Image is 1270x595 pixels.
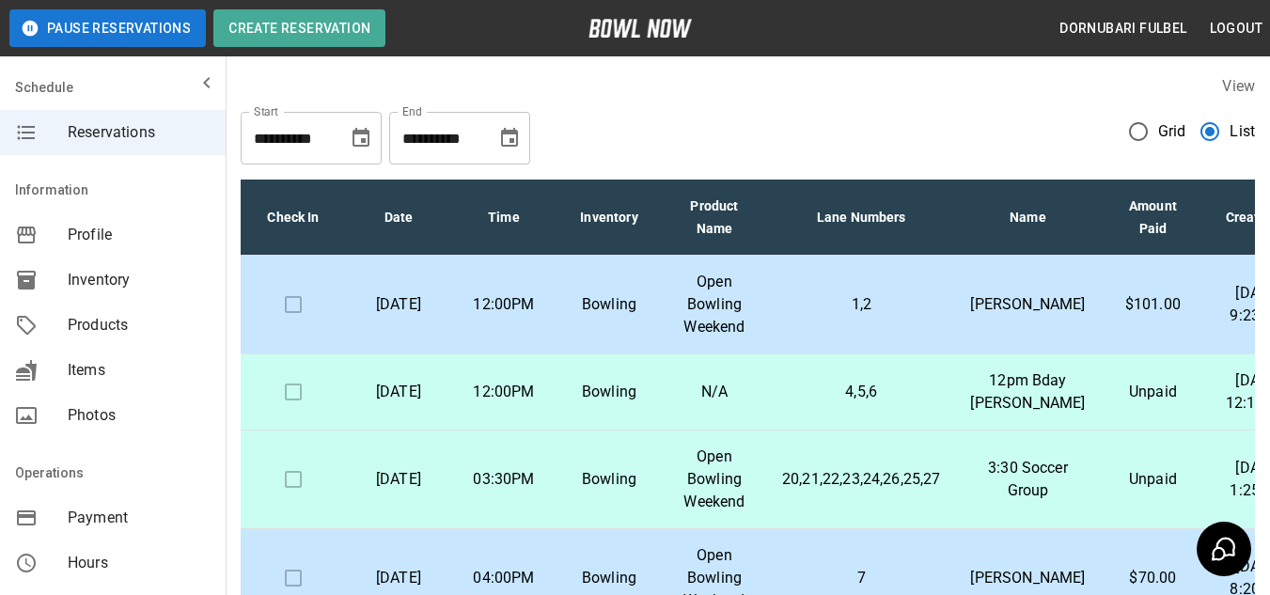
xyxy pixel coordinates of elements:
[1230,120,1255,143] span: List
[782,468,940,491] p: 20,21,22,23,24,26,25,27
[68,507,211,529] span: Payment
[68,224,211,246] span: Profile
[1115,381,1190,403] p: Unpaid
[491,119,528,157] button: Choose date, selected date is Oct 15, 2025
[557,180,662,256] th: Inventory
[572,293,647,316] p: Bowling
[466,293,541,316] p: 12:00PM
[1115,293,1190,316] p: $101.00
[466,468,541,491] p: 03:30PM
[1115,468,1190,491] p: Unpaid
[970,293,1085,316] p: [PERSON_NAME]
[1222,77,1255,95] label: View
[451,180,557,256] th: Time
[68,314,211,337] span: Products
[588,19,692,38] img: logo
[68,121,211,144] span: Reservations
[782,381,940,403] p: 4,5,6
[955,180,1100,256] th: Name
[361,468,436,491] p: [DATE]
[572,468,647,491] p: Bowling
[782,567,940,589] p: 7
[572,567,647,589] p: Bowling
[213,9,385,47] button: Create Reservation
[767,180,955,256] th: Lane Numbers
[970,567,1085,589] p: [PERSON_NAME]
[9,9,206,47] button: Pause Reservations
[466,381,541,403] p: 12:00PM
[677,271,752,338] p: Open Bowling Weekend
[361,381,436,403] p: [DATE]
[677,446,752,513] p: Open Bowling Weekend
[68,552,211,574] span: Hours
[662,180,767,256] th: Product Name
[677,381,752,403] p: N/A
[342,119,380,157] button: Choose date, selected date is Sep 9, 2025
[970,369,1085,415] p: 12pm Bday [PERSON_NAME]
[346,180,451,256] th: Date
[68,269,211,291] span: Inventory
[970,457,1085,502] p: 3:30 Soccer Group
[1202,11,1270,46] button: Logout
[241,180,346,256] th: Check In
[68,404,211,427] span: Photos
[1115,567,1190,589] p: $70.00
[1158,120,1186,143] span: Grid
[1052,11,1194,46] button: Dornubari Fulbel
[361,293,436,316] p: [DATE]
[68,359,211,382] span: Items
[782,293,940,316] p: 1,2
[466,567,541,589] p: 04:00PM
[1100,180,1205,256] th: Amount Paid
[572,381,647,403] p: Bowling
[361,567,436,589] p: [DATE]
